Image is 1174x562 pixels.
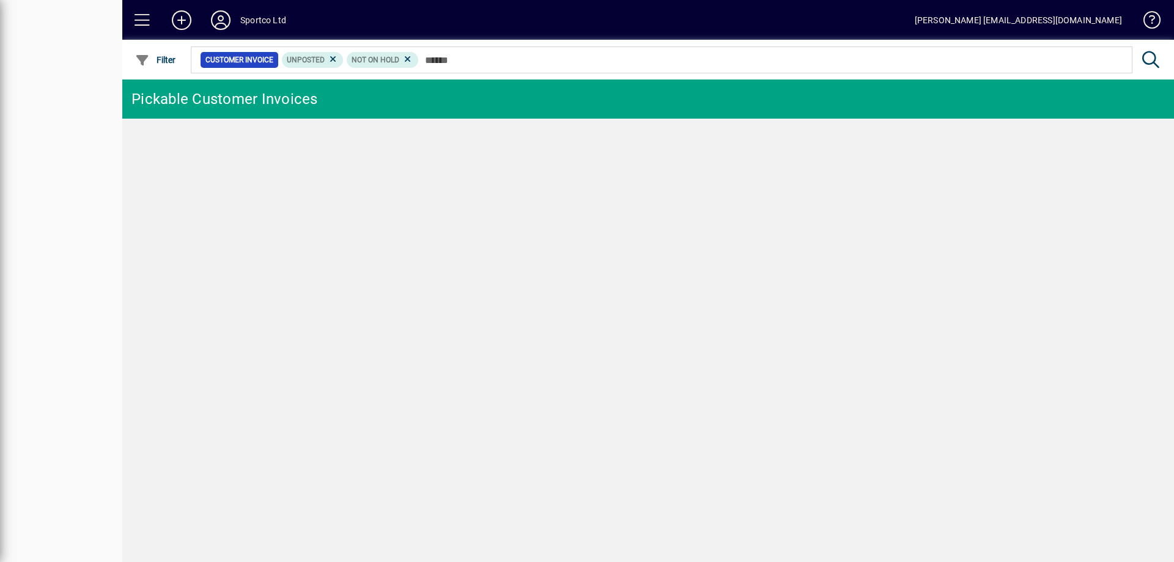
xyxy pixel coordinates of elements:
button: Filter [132,49,179,71]
div: [PERSON_NAME] [EMAIL_ADDRESS][DOMAIN_NAME] [915,10,1122,30]
span: Not On Hold [352,56,399,64]
span: Filter [135,55,176,65]
a: Knowledge Base [1134,2,1159,42]
button: Add [162,9,201,31]
mat-chip: Hold Status: Not On Hold [347,52,418,68]
mat-chip: Customer Invoice Status: Unposted [282,52,344,68]
span: Customer Invoice [205,54,273,66]
span: Unposted [287,56,325,64]
div: Sportco Ltd [240,10,286,30]
div: Pickable Customer Invoices [131,89,318,109]
button: Profile [201,9,240,31]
